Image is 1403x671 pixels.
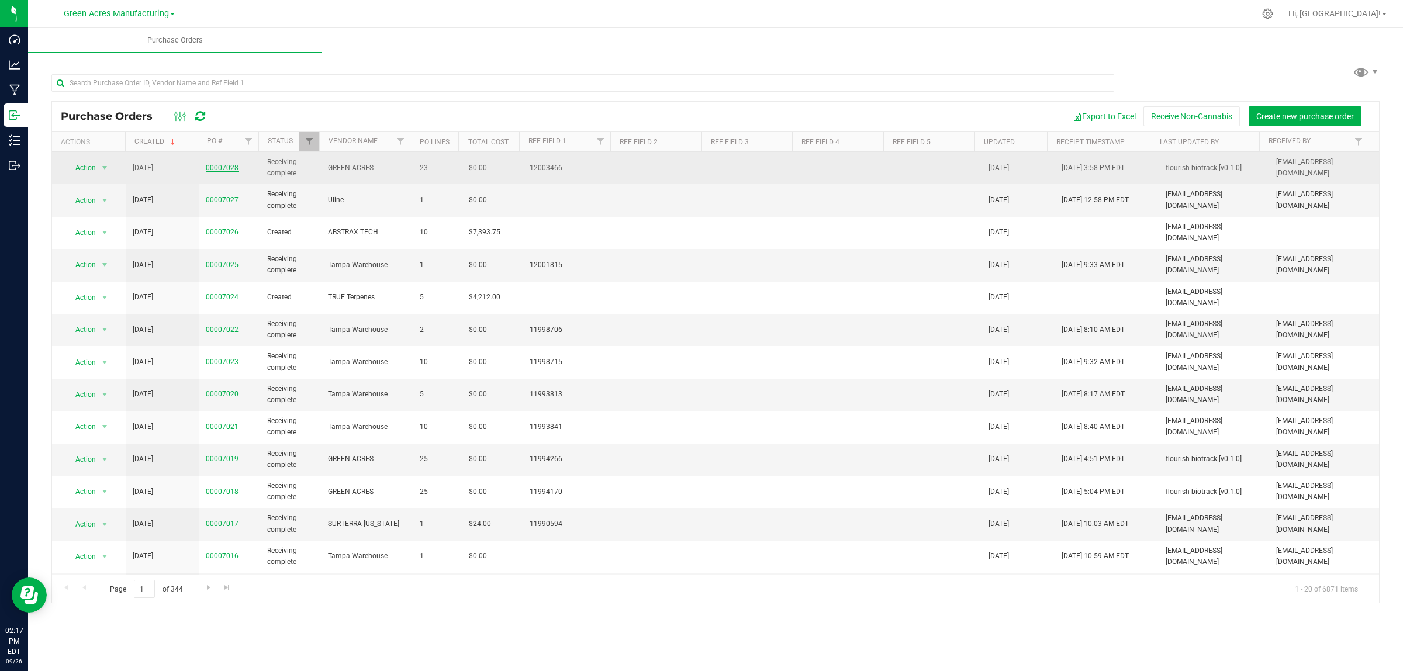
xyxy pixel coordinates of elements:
[98,483,112,500] span: select
[267,319,315,341] span: Receiving complete
[1062,551,1129,562] span: [DATE] 10:59 AM EDT
[420,162,455,174] span: 23
[989,389,1009,400] span: [DATE]
[1349,132,1369,151] a: Filter
[9,134,20,146] inline-svg: Inventory
[98,451,112,468] span: select
[420,260,455,271] span: 1
[420,357,455,368] span: 10
[267,227,315,238] span: Created
[1062,357,1125,368] span: [DATE] 9:32 AM EDT
[65,289,97,306] span: Action
[530,389,607,400] span: 11993813
[98,548,112,565] span: select
[528,137,566,145] a: Ref Field 1
[328,324,406,335] span: Tampa Warehouse
[98,192,112,209] span: select
[989,421,1009,433] span: [DATE]
[65,516,97,532] span: Action
[328,260,406,271] span: Tampa Warehouse
[98,516,112,532] span: select
[1260,8,1275,19] div: Manage settings
[469,421,487,433] span: $0.00
[1160,138,1219,146] a: Last Updated By
[420,486,455,497] span: 25
[65,386,97,403] span: Action
[206,261,239,269] a: 00007025
[530,486,607,497] span: 11994170
[267,254,315,276] span: Receiving complete
[98,257,112,273] span: select
[98,224,112,241] span: select
[989,324,1009,335] span: [DATE]
[328,454,406,465] span: GREEN ACRES
[98,418,112,435] span: select
[620,138,658,146] a: Ref Field 2
[530,260,607,271] span: 12001815
[469,454,487,465] span: $0.00
[267,157,315,179] span: Receiving complete
[989,260,1009,271] span: [DATE]
[328,357,406,368] span: Tampa Warehouse
[1062,389,1125,400] span: [DATE] 8:17 AM EDT
[420,195,455,206] span: 1
[1166,351,1262,373] span: [EMAIL_ADDRESS][DOMAIN_NAME]
[1065,106,1143,126] button: Export to Excel
[1143,106,1240,126] button: Receive Non-Cannabis
[989,292,1009,303] span: [DATE]
[9,59,20,71] inline-svg: Analytics
[328,389,406,400] span: Tampa Warehouse
[133,357,153,368] span: [DATE]
[1062,454,1125,465] span: [DATE] 4:51 PM EDT
[1062,518,1129,530] span: [DATE] 10:03 AM EDT
[206,293,239,301] a: 00007024
[989,551,1009,562] span: [DATE]
[133,292,153,303] span: [DATE]
[206,164,239,172] a: 00007028
[134,137,178,146] a: Created
[984,138,1015,146] a: Updated
[530,454,607,465] span: 11994266
[989,454,1009,465] span: [DATE]
[1166,286,1262,309] span: [EMAIL_ADDRESS][DOMAIN_NAME]
[1062,421,1125,433] span: [DATE] 8:40 AM EDT
[133,227,153,238] span: [DATE]
[206,326,239,334] a: 00007022
[206,487,239,496] a: 00007018
[206,520,239,528] a: 00007017
[267,351,315,373] span: Receiving complete
[1269,137,1311,145] a: Received By
[469,518,491,530] span: $24.00
[267,480,315,503] span: Receiving complete
[98,321,112,338] span: select
[1276,189,1372,211] span: [EMAIL_ADDRESS][DOMAIN_NAME]
[206,358,239,366] a: 00007023
[420,324,455,335] span: 2
[299,132,319,151] a: Filter
[61,110,164,123] span: Purchase Orders
[1166,222,1262,244] span: [EMAIL_ADDRESS][DOMAIN_NAME]
[207,137,222,145] a: PO #
[1276,513,1372,535] span: [EMAIL_ADDRESS][DOMAIN_NAME]
[420,551,455,562] span: 1
[267,545,315,568] span: Receiving complete
[328,486,406,497] span: GREEN ACRES
[469,260,487,271] span: $0.00
[133,486,153,497] span: [DATE]
[989,162,1009,174] span: [DATE]
[469,195,487,206] span: $0.00
[65,548,97,565] span: Action
[132,35,219,46] span: Purchase Orders
[328,195,406,206] span: Uline
[65,354,97,371] span: Action
[64,9,169,19] span: Green Acres Manufacturing
[65,451,97,468] span: Action
[51,74,1114,92] input: Search Purchase Order ID, Vendor Name and Ref Field 1
[1062,195,1129,206] span: [DATE] 12:58 PM EDT
[711,138,749,146] a: Ref Field 3
[1062,162,1125,174] span: [DATE] 3:58 PM EDT
[133,421,153,433] span: [DATE]
[328,421,406,433] span: Tampa Warehouse
[267,416,315,438] span: Receiving complete
[989,357,1009,368] span: [DATE]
